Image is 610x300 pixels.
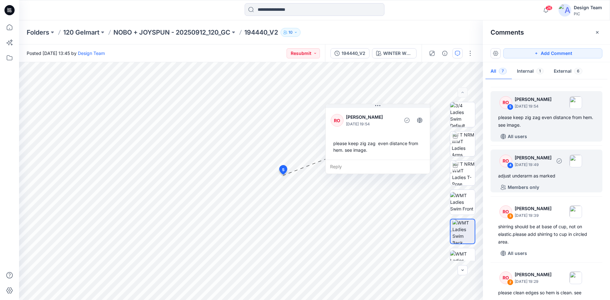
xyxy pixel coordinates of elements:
[508,133,527,140] p: All users
[440,48,450,58] button: Details
[499,68,507,74] span: 7
[346,121,398,127] p: [DATE] 19:54
[498,182,542,192] button: Members only
[507,162,513,169] div: 4
[346,113,398,121] p: [PERSON_NAME]
[559,4,571,17] img: avatar
[331,114,343,127] div: RO
[281,28,301,37] button: 10
[452,131,475,156] img: TT NRM WMT Ladies Arms Down
[515,154,552,162] p: [PERSON_NAME]
[515,278,552,285] p: [DATE] 19:29
[498,131,530,142] button: All users
[499,96,512,109] div: RO
[282,167,284,173] span: 5
[331,137,425,156] div: please keep zig zag even distance from hem. see image.
[288,29,293,36] p: 10
[450,102,475,127] img: 3/4 Ladies Swim Default
[515,205,552,212] p: [PERSON_NAME]
[372,48,417,58] button: WINTER WHITE
[507,279,513,285] div: 2
[450,250,475,270] img: WMT Ladies Swim Left
[452,161,475,185] img: TT NRM WMT Ladies T-Pose
[78,50,105,56] a: Design Team
[450,192,475,212] img: WMT Ladies Swim Front
[574,4,602,11] div: Design Team
[549,63,587,80] button: External
[498,172,595,180] div: adjust underarm as marked
[499,271,512,284] div: RO
[508,250,527,257] p: All users
[515,103,552,110] p: [DATE] 19:54
[508,183,539,191] p: Members only
[498,223,595,246] div: shirring should be at base of cup, not on elastic.please add shirring to cup in circled area.
[27,28,49,37] a: Folders
[499,155,512,167] div: RO
[452,219,475,243] img: WMT Ladies Swim Back
[330,48,369,58] button: 194440_V2
[515,162,552,168] p: [DATE] 19:49
[27,50,105,57] span: Posted [DATE] 13:45 by
[498,248,530,258] button: All users
[574,68,582,74] span: 6
[342,50,365,57] div: 194440_V2
[485,63,512,80] button: All
[503,48,602,58] button: Add Comment
[512,63,549,80] button: Internal
[515,271,552,278] p: [PERSON_NAME]
[63,28,99,37] a: 120 Gelmart
[507,213,513,219] div: 3
[499,205,512,218] div: RO
[546,5,552,10] span: 26
[536,68,544,74] span: 1
[507,104,513,110] div: 5
[244,28,278,37] p: 194440_V2
[515,212,552,219] p: [DATE] 19:39
[515,96,552,103] p: [PERSON_NAME]
[491,29,524,36] h2: Comments
[113,28,230,37] a: NOBO + JOYSPUN - 20250912_120_GC
[574,11,602,16] div: PIC
[498,114,595,129] div: please keep zig zag even distance from hem. see image.
[326,160,430,174] div: Reply
[383,50,412,57] div: WINTER WHITE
